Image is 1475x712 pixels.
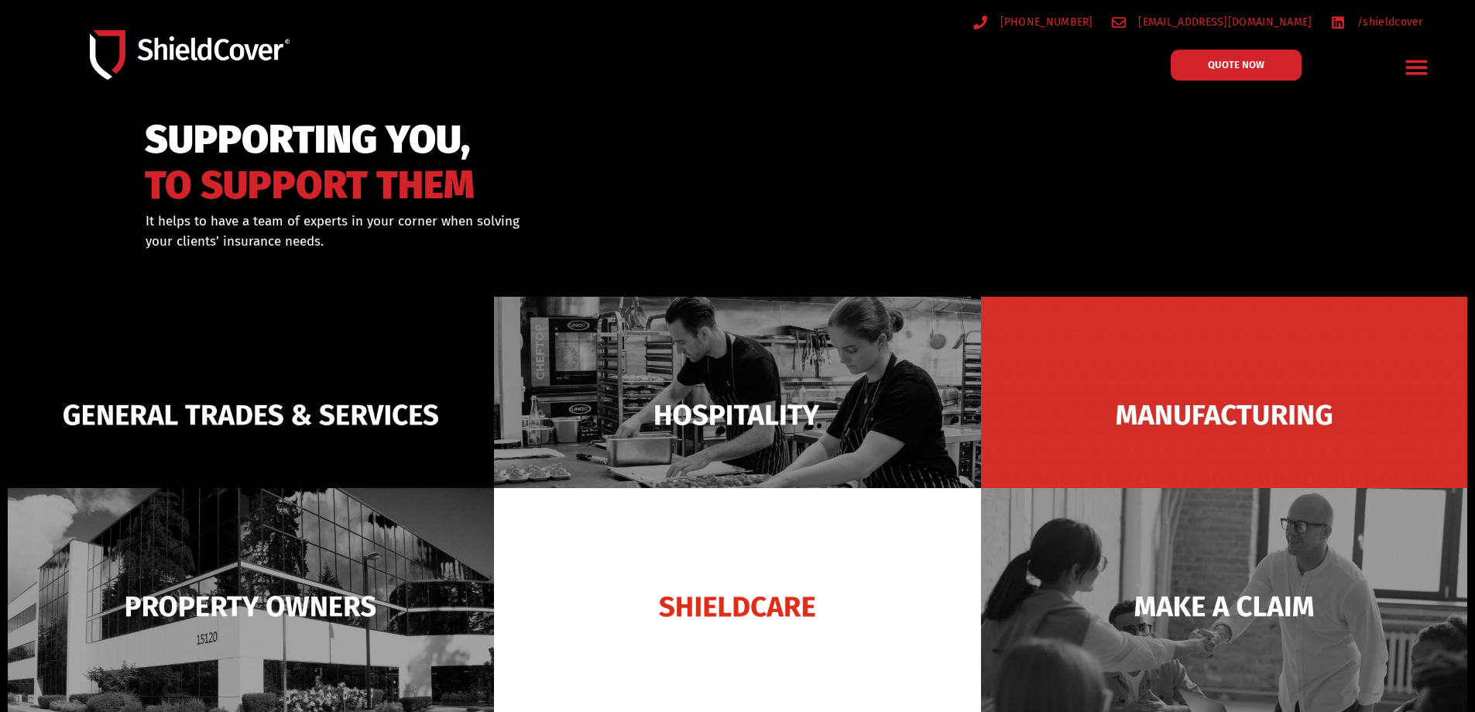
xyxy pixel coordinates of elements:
a: /shieldcover [1331,12,1423,32]
div: It helps to have a team of experts in your corner when solving [146,212,817,251]
a: [EMAIL_ADDRESS][DOMAIN_NAME] [1112,12,1312,32]
span: QUOTE NOW [1208,60,1264,70]
a: [PHONE_NUMBER] [973,12,1093,32]
span: [PHONE_NUMBER] [996,12,1093,32]
img: Shield-Cover-Underwriting-Australia-logo-full [90,30,290,79]
a: QUOTE NOW [1171,50,1302,81]
span: SUPPORTING YOU, [145,124,475,156]
span: /shieldcover [1353,12,1423,32]
span: [EMAIL_ADDRESS][DOMAIN_NAME] [1134,12,1312,32]
div: Menu Toggle [1399,49,1436,85]
p: your clients’ insurance needs. [146,232,817,252]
